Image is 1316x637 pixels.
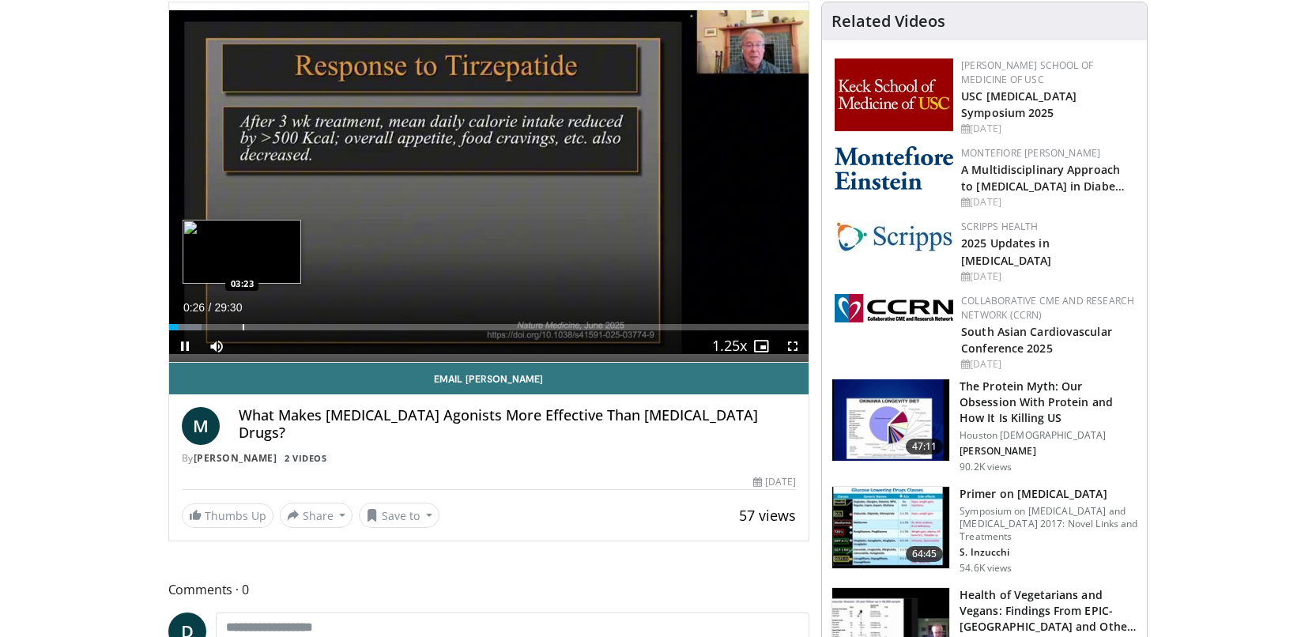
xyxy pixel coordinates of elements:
div: Progress Bar [169,324,809,330]
div: [DATE] [961,122,1134,136]
button: Enable picture-in-picture mode [745,330,777,362]
a: 47:11 The Protein Myth: Our Obsession With Protein and How It Is Killing US Houston [DEMOGRAPHIC_... [831,379,1137,473]
button: Save to [359,503,439,528]
span: 29:30 [214,301,242,314]
button: Pause [169,330,201,362]
p: 54.6K views [960,562,1012,575]
a: Scripps Health [961,220,1038,233]
img: 7b941f1f-d101-407a-8bfa-07bd47db01ba.png.150x105_q85_autocrop_double_scale_upscale_version-0.2.jpg [835,58,953,131]
a: USC [MEDICAL_DATA] Symposium 2025 [961,89,1077,120]
p: S. Inzucchi [960,546,1137,559]
span: / [209,301,212,314]
a: South Asian Cardiovascular Conference 2025 [961,324,1112,356]
img: c9f2b0b7-b02a-4276-a72a-b0cbb4230bc1.jpg.150x105_q85_autocrop_double_scale_upscale_version-0.2.jpg [835,220,953,252]
h3: The Protein Myth: Our Obsession With Protein and How It Is Killing US [960,379,1137,426]
h3: Health of Vegetarians and Vegans: Findings From EPIC-[GEOGRAPHIC_DATA] and Othe… [960,587,1137,635]
img: image.jpeg [183,220,301,284]
div: [DATE] [961,195,1134,209]
a: 64:45 Primer on [MEDICAL_DATA] Symposium on [MEDICAL_DATA] and [MEDICAL_DATA] 2017: Novel Links a... [831,486,1137,575]
a: [PERSON_NAME] [194,451,277,465]
button: Fullscreen [777,330,809,362]
a: Email [PERSON_NAME] [169,363,809,394]
img: b0142b4c-93a1-4b58-8f91-5265c282693c.png.150x105_q85_autocrop_double_scale_upscale_version-0.2.png [835,146,953,190]
p: 90.2K views [960,461,1012,473]
p: [PERSON_NAME] [960,445,1137,458]
a: Montefiore [PERSON_NAME] [961,146,1100,160]
a: [PERSON_NAME] School of Medicine of USC [961,58,1093,86]
h3: Primer on [MEDICAL_DATA] [960,486,1137,502]
span: 47:11 [906,439,944,454]
button: Share [280,503,353,528]
span: Comments 0 [168,579,810,600]
p: Symposium on [MEDICAL_DATA] and [MEDICAL_DATA] 2017: Novel Links and Treatments [960,505,1137,543]
a: Thumbs Up [182,503,273,528]
img: a04ee3ba-8487-4636-b0fb-5e8d268f3737.png.150x105_q85_autocrop_double_scale_upscale_version-0.2.png [835,294,953,322]
img: b7b8b05e-5021-418b-a89a-60a270e7cf82.150x105_q85_crop-smart_upscale.jpg [832,379,949,462]
p: Houston [DEMOGRAPHIC_DATA] [960,429,1137,442]
span: 64:45 [906,546,944,562]
button: Playback Rate [714,330,745,362]
a: Collaborative CME and Research Network (CCRN) [961,294,1134,322]
span: 57 views [739,506,796,525]
div: By [182,451,797,465]
div: [DATE] [961,357,1134,371]
a: 2025 Updates in [MEDICAL_DATA] [961,236,1051,267]
button: Mute [201,330,232,362]
a: M [182,407,220,445]
span: 0:26 [183,301,205,314]
div: [DATE] [753,475,796,489]
div: [DATE] [961,269,1134,284]
a: 2 Videos [280,452,332,465]
img: 022d2313-3eaa-4549-99ac-ae6801cd1fdc.150x105_q85_crop-smart_upscale.jpg [832,487,949,569]
video-js: Video Player [169,2,809,363]
a: A Multidisciplinary Approach to [MEDICAL_DATA] in Diabe… [961,162,1125,194]
h4: What Makes [MEDICAL_DATA] Agonists More Effective Than [MEDICAL_DATA] Drugs? [239,407,797,441]
h4: Related Videos [831,12,945,31]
